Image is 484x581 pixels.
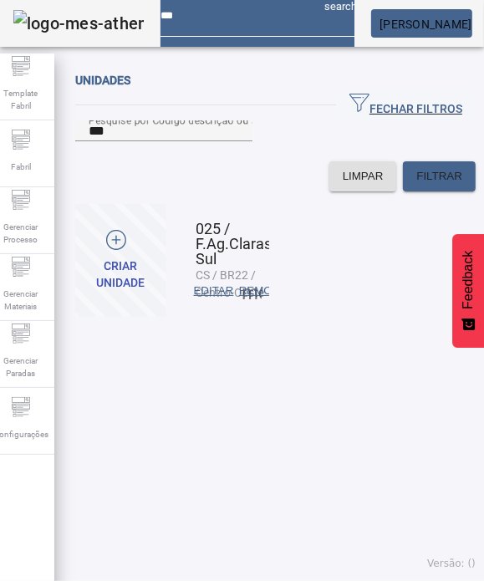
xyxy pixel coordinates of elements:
button: FILTRAR [403,161,476,191]
span: EDITAR [194,283,234,299]
span: Unidades [75,74,130,87]
button: Feedback - Mostrar pesquisa [452,233,484,347]
button: REMOVER [241,276,294,306]
span: 025 / F.Ag.Claras Sul [196,220,273,268]
span: FECHAR FILTROS [349,93,462,118]
button: FECHAR FILTROS [336,90,476,120]
button: LIMPAR [329,161,397,191]
button: EDITAR [187,276,241,306]
span: Fabril [6,155,36,178]
img: logo-mes-athena [13,10,144,37]
div: Criar unidade [89,258,153,291]
mat-label: Pesquise por Código descrição ou sigla [89,114,274,125]
button: Criar unidade [75,204,166,317]
span: Versão: () [427,558,476,569]
button: Mais [237,276,267,306]
span: [PERSON_NAME] [380,18,471,31]
span: LIMPAR [343,168,384,185]
span: Feedback [461,250,476,308]
span: REMOVER [239,283,295,299]
span: FILTRAR [416,168,462,185]
span: CS / BR22 / Centro-Oeste [196,268,265,299]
